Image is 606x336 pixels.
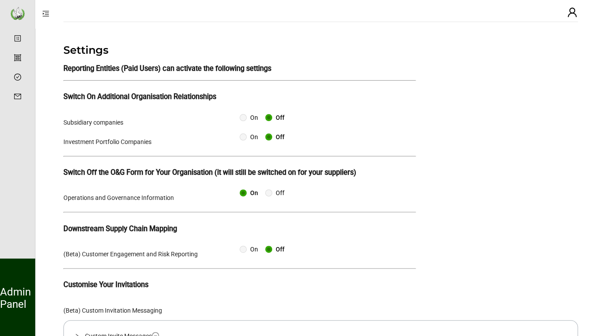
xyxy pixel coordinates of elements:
span: On [247,133,262,141]
span: menu-unfold [42,10,49,17]
span: Off [272,188,288,197]
span: On [247,113,262,122]
span: On [247,245,262,254]
h3: Downstream Supply Chain Mapping [63,220,578,237]
span: Off [272,133,288,141]
p: Subsidiary companies [63,119,240,126]
span: Off [272,245,288,254]
h3: Customise Your Invitations [63,276,578,293]
h3: Reporting Entities (Paid Users) can activate the following settings [63,64,578,73]
h3: Switch Off the O&G Form for Your Organisation (it will still be switched on for your suppliers) [63,164,578,181]
p: (Beta) Custom Invitation Messaging [63,307,240,314]
span: group [14,54,21,61]
p: Investment Portfolio Companies [63,138,240,145]
p: (Beta) Customer Engagement and Risk Reporting [63,251,240,258]
span: Off [272,113,288,122]
span: user [567,7,577,18]
span: On [247,188,262,197]
span: mail [14,93,21,100]
h1: Settings [63,43,578,57]
p: Operations and Governance Information [63,194,240,201]
h3: Switch On Additional Organisation Relationships [63,88,578,105]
